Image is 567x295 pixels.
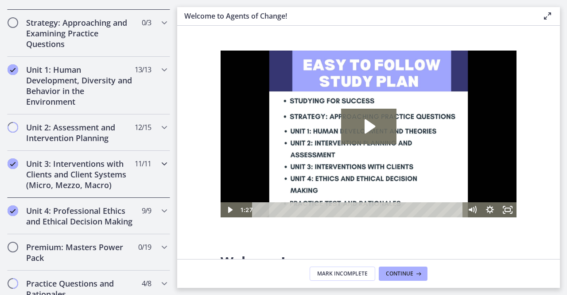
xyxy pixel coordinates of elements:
h2: Strategy: Approaching and Examining Practice Questions [26,17,134,49]
button: Play Video: c1o6hcmjueu5qasqsu00.mp4 [120,58,176,94]
span: 0 / 19 [138,242,151,252]
button: Show settings menu [260,152,278,167]
span: Mark Incomplete [317,270,368,277]
span: Welcome! [221,252,285,271]
span: 9 / 9 [142,205,151,216]
h3: Welcome to Agents of Change! [184,11,528,21]
span: 12 / 15 [135,122,151,133]
h2: Unit 1: Human Development, Diversity and Behavior in the Environment [26,64,134,107]
h2: Unit 2: Assessment and Intervention Planning [26,122,134,143]
h2: Premium: Masters Power Pack [26,242,134,263]
span: 0 / 3 [142,17,151,28]
i: Completed [8,205,18,216]
button: Fullscreen [278,152,296,167]
h2: Unit 3: Interventions with Clients and Client Systems (Micro, Mezzo, Macro) [26,158,134,190]
button: Mute [243,152,260,167]
div: Playbar [38,152,238,167]
button: Mark Incomplete [310,267,375,281]
i: Completed [8,64,18,75]
span: 13 / 13 [135,64,151,75]
h2: Unit 4: Professional Ethics and Ethical Decision Making [26,205,134,227]
button: Continue [379,267,427,281]
span: 11 / 11 [135,158,151,169]
span: Continue [386,270,413,277]
i: Completed [8,158,18,169]
span: 4 / 8 [142,278,151,289]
